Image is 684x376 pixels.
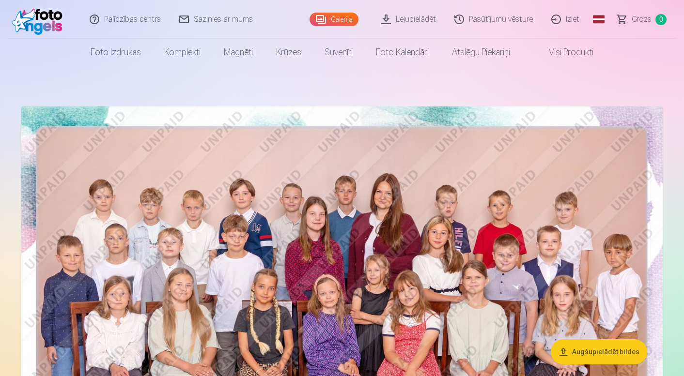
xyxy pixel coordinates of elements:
[522,39,605,66] a: Visi produkti
[212,39,264,66] a: Magnēti
[310,13,358,26] a: Galerija
[364,39,440,66] a: Foto kalendāri
[632,14,652,25] span: Grozs
[313,39,364,66] a: Suvenīri
[79,39,153,66] a: Foto izdrukas
[153,39,212,66] a: Komplekti
[12,4,67,35] img: /fa1
[264,39,313,66] a: Krūzes
[655,14,667,25] span: 0
[440,39,522,66] a: Atslēgu piekariņi
[551,339,647,364] button: Augšupielādēt bildes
